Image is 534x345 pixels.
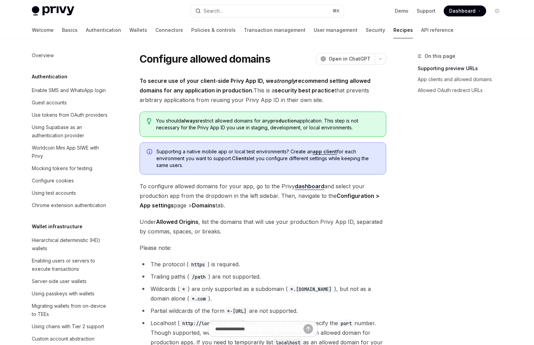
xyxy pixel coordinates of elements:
[418,74,508,85] a: App clients and allowed domains
[393,22,413,38] a: Recipes
[32,22,54,38] a: Welcome
[26,187,114,199] a: Using test accounts
[140,76,386,105] span: This is a that prevents arbitrary applications from reusing your Privy App ID in their own site.
[26,97,114,109] a: Guest accounts
[26,175,114,187] a: Configure cookies
[188,261,208,268] code: https
[366,22,385,38] a: Security
[189,295,208,303] code: *.com
[288,285,334,293] code: *.[DOMAIN_NAME]
[32,236,110,253] div: Hierarchical deterministic (HD) wallets
[295,183,324,190] strong: dashboard
[275,87,335,94] strong: security best practice
[140,259,386,269] li: The protocol ( ) is required.
[232,155,249,161] strong: Clients
[147,149,154,156] svg: Info
[418,63,508,74] a: Supporting preview URLs
[417,8,435,14] a: Support
[192,202,216,209] strong: Domains
[313,149,337,155] a: app client
[274,77,296,84] em: strongly
[140,181,386,210] span: To configure allowed domains for your app, go to the Privy and select your production app from th...
[156,117,379,131] span: You should restrict allowed domains for any application. This step is not necessary for the Privy...
[32,99,67,107] div: Guest accounts
[140,243,386,253] span: Please note:
[329,55,370,62] span: Open in ChatGPT
[140,77,370,94] strong: To secure use of your client-side Privy App ID, we recommend setting allowed domains for any appl...
[140,217,386,236] span: Under , list the domains that will use your production Privy App ID, separated by commas, spaces,...
[26,255,114,275] a: Enabling users or servers to execute transactions
[26,49,114,62] a: Overview
[191,5,344,17] button: Search...⌘K
[32,277,87,285] div: Server-side user wallets
[492,5,503,16] button: Toggle dark mode
[26,234,114,255] a: Hierarchical deterministic (HD) wallets
[26,109,114,121] a: Use tokens from OAuth providers
[32,177,74,185] div: Configure cookies
[32,257,110,273] div: Enabling users or servers to execute transactions
[425,52,455,60] span: On this page
[26,300,114,320] a: Migrating wallets from on-device to TEEs
[32,302,110,318] div: Migrating wallets from on-device to TEEs
[32,86,106,94] div: Enable SMS and WhatsApp login
[295,183,324,190] a: dashboard
[147,118,152,124] svg: Tip
[449,8,476,14] span: Dashboard
[26,287,114,300] a: Using passkeys with wallets
[26,199,114,212] a: Chrome extension authentication
[181,118,198,124] strong: always
[62,22,78,38] a: Basics
[303,324,313,334] button: Send message
[270,118,297,124] strong: production
[32,201,106,209] div: Chrome extension authentication
[140,272,386,281] li: Trailing paths ( ) are not supported.
[26,84,114,97] a: Enable SMS and WhatsApp login
[244,22,305,38] a: Transaction management
[204,7,223,15] div: Search...
[418,85,508,96] a: Allowed OAuth redirect URLs
[191,22,236,38] a: Policies & controls
[316,53,375,65] button: Open in ChatGPT
[32,189,76,197] div: Using test accounts
[189,273,208,281] code: /path
[32,290,94,298] div: Using passkeys with wallets
[395,8,408,14] a: Demo
[26,275,114,287] a: Server-side user wallets
[333,8,340,14] span: ⌘ K
[32,6,74,16] img: light logo
[32,222,82,231] h5: Wallet infrastructure
[26,320,114,333] a: Using chains with Tier 2 support
[155,22,183,38] a: Connectors
[32,164,92,172] div: Mocking tokens for testing
[156,218,198,225] strong: Allowed Origins
[224,307,249,315] code: *-[URL]
[140,284,386,303] li: Wildcards ( ) are only supported as a subdomain ( ), but not as a domain alone ( ).
[32,322,104,331] div: Using chains with Tier 2 support
[129,22,147,38] a: Wallets
[32,144,110,160] div: Worldcoin Mini App SIWE with Privy
[26,162,114,175] a: Mocking tokens for testing
[86,22,121,38] a: Authentication
[156,148,379,169] span: Supporting a native mobile app or local test environments? Create an for each environment you wan...
[32,73,67,81] h5: Authentication
[444,5,486,16] a: Dashboard
[421,22,454,38] a: API reference
[32,51,54,60] div: Overview
[32,123,110,140] div: Using Supabase as an authentication provider
[140,53,270,65] h1: Configure allowed domains
[314,22,357,38] a: User management
[26,142,114,162] a: Worldcoin Mini App SIWE with Privy
[140,306,386,316] li: Partial wildcards of the form are not supported.
[26,121,114,142] a: Using Supabase as an authentication provider
[32,111,107,119] div: Use tokens from OAuth providers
